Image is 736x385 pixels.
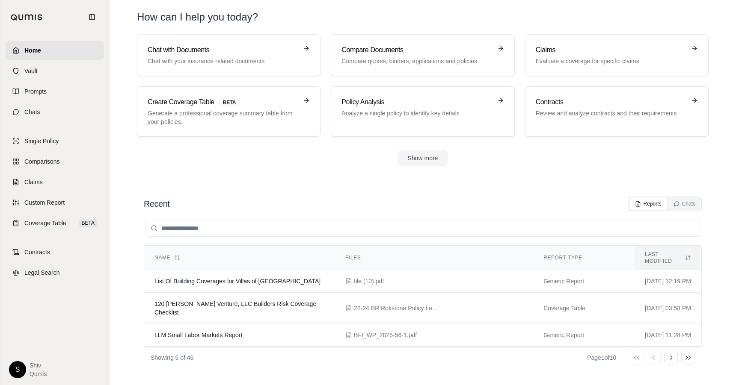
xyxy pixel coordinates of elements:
a: Legal Search [6,263,104,282]
button: Reports [630,198,667,210]
th: Files [335,246,533,270]
h3: Policy Analysis [341,97,492,107]
span: Home [24,46,41,55]
a: Coverage TableBETA [6,214,104,232]
span: file (10).pdf [354,277,384,285]
p: Compare quotes, binders, applications and policies [341,57,492,65]
h2: Recent [144,198,169,210]
span: Prompts [24,87,47,96]
td: Generic Report [533,324,635,347]
span: 120 Kindley MF Venture, LLC Builders Risk Coverage Checklist [154,300,316,316]
span: BETA [79,219,97,227]
a: ClaimsEvaluate a coverage for specific claims [525,34,709,76]
a: Compare DocumentsCompare quotes, binders, applications and policies [331,34,514,76]
span: 22-24 BR Rokstone Policy Lead ROK-22-645.pdf [354,304,439,312]
h3: Compare Documents [341,45,492,55]
a: Chats [6,103,104,121]
p: Chat with your insurance related documents [148,57,298,65]
span: Claims [24,178,43,186]
span: BETA [218,98,241,107]
a: Vault [6,62,104,80]
h3: Claims [536,45,686,55]
span: Vault [24,67,38,75]
a: Policy AnalysisAnalyze a single policy to identify key details [331,86,514,137]
span: LLM Small Labor Markets Report [154,332,242,338]
a: Custom Report [6,193,104,212]
p: Evaluate a coverage for specific claims [536,57,686,65]
div: Page 1 of 10 [587,353,616,362]
div: Name [154,254,325,261]
div: Chats [674,200,695,207]
span: Coverage Table [24,219,66,227]
td: [DATE] 11:28 PM [635,324,701,347]
a: Comparisons [6,152,104,171]
td: [DATE] 12:19 PM [635,270,701,293]
a: Create Coverage TableBETAGenerate a professional coverage summary table from your policies. [137,86,321,137]
p: Showing 5 of 46 [151,353,193,362]
span: Qumis [30,370,47,378]
td: Generic Report [533,270,635,293]
button: Chats [668,198,700,210]
td: [DATE] 03:58 PM [635,293,701,324]
p: Review and analyze contracts and their requirements [536,109,686,118]
div: S [9,361,26,378]
a: Contracts [6,243,104,262]
a: Claims [6,173,104,191]
span: Comparisons [24,157,59,166]
span: List Of Building Coverages for Villas of River Park [154,278,321,285]
a: Prompts [6,82,104,101]
a: ContractsReview and analyze contracts and their requirements [525,86,709,137]
span: Custom Report [24,198,65,207]
button: Show more [398,150,448,166]
th: Report Type [533,246,635,270]
div: Last modified [645,251,691,265]
button: Collapse sidebar [85,10,99,24]
span: Chats [24,108,40,116]
h3: Chat with Documents [148,45,298,55]
a: Home [6,41,104,60]
h3: Contracts [536,97,686,107]
span: BFI_WP_2025-56-1.pdf [354,331,417,339]
span: Legal Search [24,268,60,277]
a: Single Policy [6,132,104,150]
span: Single Policy [24,137,59,145]
span: Contracts [24,248,50,256]
p: Generate a professional coverage summary table from your policies. [148,109,298,126]
img: Qumis Logo [11,14,43,21]
p: Analyze a single policy to identify key details [341,109,492,118]
a: Chat with DocumentsChat with your insurance related documents [137,34,321,76]
td: Coverage Table [533,293,635,324]
span: Shiv [30,361,47,370]
h3: Create Coverage Table [148,97,298,107]
div: Reports [635,200,662,207]
h1: How can I help you today? [137,10,709,24]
